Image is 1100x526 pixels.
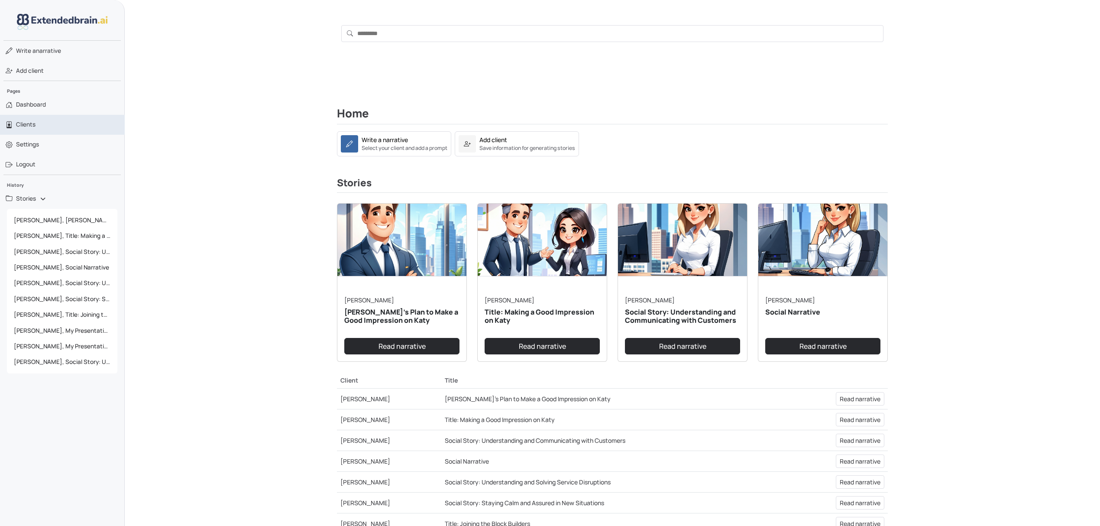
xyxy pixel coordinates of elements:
a: [PERSON_NAME], Title: Joining the Block Builders [7,307,117,322]
span: [PERSON_NAME], My Presentation at the Sharkeys National Convention [10,338,114,354]
small: Select your client and add a prompt [362,144,447,152]
a: [PERSON_NAME], Social Story: Understanding and Communicating with Customers [7,244,117,260]
a: [PERSON_NAME] [625,296,675,304]
a: Read narrative [485,338,600,354]
a: Read narrative [836,475,884,489]
img: logo [17,14,108,30]
a: Add clientSave information for generating stories [455,131,579,156]
a: [PERSON_NAME]'s Plan to Make a Good Impression on Katy [445,395,611,403]
a: Read narrative [344,338,459,354]
a: [PERSON_NAME], Social Narrative [7,260,117,275]
span: [PERSON_NAME], Title: Making a Good Impression on Katy [10,228,114,244]
span: [PERSON_NAME], Social Story: Understanding and Communicating with Customers [10,244,114,260]
a: Read narrative [836,434,884,447]
a: [PERSON_NAME], Social Story: Staying Calm and Assured in New Situations [7,291,117,307]
a: [PERSON_NAME], My Presentation at the Sharkeys National Convention [7,338,117,354]
span: [PERSON_NAME], Social Story: Understanding and Solving Service Disruptions [10,354,114,370]
span: Add client [16,66,44,75]
a: Social Story: Staying Calm and Assured in New Situations [445,499,604,507]
a: Write a narrativeSelect your client and add a prompt [337,139,451,147]
a: Read narrative [765,338,880,354]
a: Read narrative [836,496,884,510]
a: Social Story: Understanding and Solving Service Disruptions [445,478,611,486]
img: narrative [337,204,466,276]
span: [PERSON_NAME], Social Story: Staying Calm and Assured in New Situations [10,291,114,307]
a: [PERSON_NAME] [340,395,390,403]
h5: [PERSON_NAME]'s Plan to Make a Good Impression on Katy [344,308,459,325]
a: Social Story: Understanding and Communicating with Customers [445,436,625,445]
span: [PERSON_NAME], Title: Joining the Block Builders [10,307,114,322]
a: Write a narrativeSelect your client and add a prompt [337,131,451,156]
a: [PERSON_NAME], [PERSON_NAME]'s Plan to Make a Good Impression on Katy [7,212,117,228]
a: [PERSON_NAME], Title: Making a Good Impression on Katy [7,228,117,244]
span: [PERSON_NAME], Social Narrative [10,260,114,275]
img: narrative [758,204,887,276]
a: [PERSON_NAME], My Presentation at the Sharkeys National Convention [7,323,117,338]
a: [PERSON_NAME] [340,436,390,445]
a: Read narrative [836,455,884,468]
span: Stories [16,194,36,203]
h5: Social Narrative [765,308,880,316]
h3: Stories [337,177,888,193]
img: narrative [478,204,607,276]
a: [PERSON_NAME] [340,478,390,486]
div: Add client [479,135,507,144]
span: Dashboard [16,100,46,109]
a: [PERSON_NAME] [340,457,390,465]
span: [PERSON_NAME], Social Story: Understanding and Solving Service Disruptions [10,275,114,291]
a: Social Narrative [445,457,489,465]
a: [PERSON_NAME] [340,499,390,507]
a: [PERSON_NAME], Social Story: Understanding and Solving Service Disruptions [7,275,117,291]
small: Save information for generating stories [479,144,575,152]
a: [PERSON_NAME] [344,296,394,304]
a: [PERSON_NAME] [765,296,815,304]
a: [PERSON_NAME], Social Story: Understanding and Solving Service Disruptions [7,354,117,370]
h5: Title: Making a Good Impression on Katy [485,308,600,325]
span: narrative [16,46,61,55]
span: Settings [16,140,39,149]
a: [PERSON_NAME] [340,416,390,424]
span: Logout [16,160,36,169]
span: Clients [16,120,36,129]
a: Read narrative [836,392,884,406]
h5: Social Story: Understanding and Communicating with Customers [625,308,740,325]
th: Title [441,372,786,389]
a: Title: Making a Good Impression on Katy [445,416,555,424]
a: Add clientSave information for generating stories [455,139,579,147]
span: Write a [16,47,36,55]
h2: Home [337,107,888,124]
span: [PERSON_NAME], My Presentation at the Sharkeys National Convention [10,323,114,338]
a: [PERSON_NAME] [485,296,534,304]
a: Read narrative [836,413,884,426]
span: [PERSON_NAME], [PERSON_NAME]'s Plan to Make a Good Impression on Katy [10,212,114,228]
a: Read narrative [625,338,740,354]
th: Client [337,372,441,389]
div: Write a narrative [362,135,408,144]
img: narrative [618,204,747,276]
